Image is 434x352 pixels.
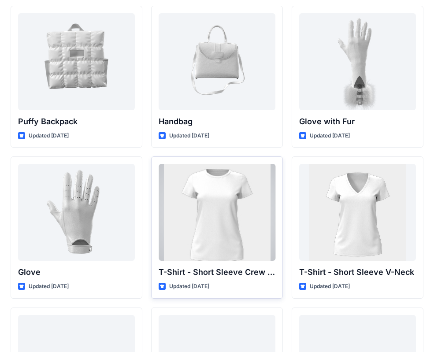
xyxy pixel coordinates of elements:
[18,164,135,261] a: Glove
[29,131,69,141] p: Updated [DATE]
[159,115,275,128] p: Handbag
[310,282,350,291] p: Updated [DATE]
[18,115,135,128] p: Puffy Backpack
[159,164,275,261] a: T-Shirt - Short Sleeve Crew Neck
[310,131,350,141] p: Updated [DATE]
[169,131,209,141] p: Updated [DATE]
[159,13,275,110] a: Handbag
[29,282,69,291] p: Updated [DATE]
[159,266,275,278] p: T-Shirt - Short Sleeve Crew Neck
[299,164,416,261] a: T-Shirt - Short Sleeve V-Neck
[169,282,209,291] p: Updated [DATE]
[299,115,416,128] p: Glove with Fur
[18,13,135,110] a: Puffy Backpack
[299,13,416,110] a: Glove with Fur
[299,266,416,278] p: T-Shirt - Short Sleeve V-Neck
[18,266,135,278] p: Glove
